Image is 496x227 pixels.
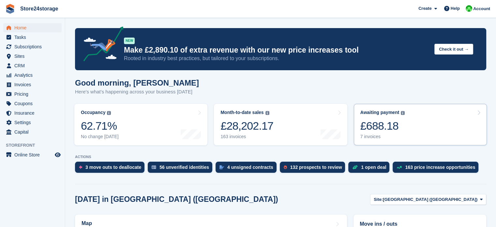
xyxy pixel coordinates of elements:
div: 4 unsigned contracts [227,165,273,170]
a: menu [3,80,62,89]
div: 1 open deal [361,165,386,170]
img: price-adjustments-announcement-icon-8257ccfd72463d97f412b2fc003d46551f7dbcb40ab6d574587a9cd5c0d94... [78,26,124,64]
div: 163 invoices [220,134,273,139]
button: Site: [GEOGRAPHIC_DATA] ([GEOGRAPHIC_DATA]) [370,194,486,205]
span: Tasks [14,33,53,42]
a: menu [3,61,62,70]
div: 56 unverified identities [159,165,209,170]
h2: [DATE] in [GEOGRAPHIC_DATA] ([GEOGRAPHIC_DATA]) [75,195,278,204]
img: icon-info-grey-7440780725fd019a000dd9b08b2336e03edf1995a4989e88bcd33f0948082b44.svg [265,111,269,115]
span: Coupons [14,99,53,108]
a: menu [3,118,62,127]
img: prospect-51fa495bee0391a8d652442698ab0144808aea92771e9ea1ae160a38d050c398.svg [284,165,287,169]
img: Tracy Harper [466,5,472,12]
a: menu [3,89,62,99]
span: Online Store [14,150,53,159]
a: menu [3,99,62,108]
a: menu [3,108,62,118]
span: Account [473,6,490,12]
a: 132 prospects to review [280,162,349,176]
span: Create [418,5,431,12]
a: menu [3,33,62,42]
a: menu [3,71,62,80]
div: 163 price increase opportunities [405,165,475,170]
a: 163 price increase opportunities [393,162,482,176]
img: verify_identity-adf6edd0f0f0b5bbfe63781bf79b02c33cf7c696d77639b501bdc392416b5a36.svg [152,165,156,169]
h1: Good morning, [PERSON_NAME] [75,78,199,87]
span: Settings [14,118,53,127]
span: Site: [374,196,383,203]
div: Occupancy [81,110,105,115]
a: Store24storage [18,3,61,14]
p: Here's what's happening across your business [DATE] [75,88,199,96]
p: Make £2,890.10 of extra revenue with our new price increases tool [124,45,429,55]
span: Help [451,5,460,12]
span: Storefront [6,142,65,149]
div: 132 prospects to review [290,165,342,170]
div: No change [DATE] [81,134,119,139]
div: Month-to-date sales [220,110,263,115]
a: Preview store [54,151,62,159]
span: CRM [14,61,53,70]
img: contract_signature_icon-13c848040528278c33f63329250d36e43548de30e8caae1d1a13099fd9432cc5.svg [219,165,224,169]
a: menu [3,150,62,159]
a: Month-to-date sales £28,202.17 163 invoices [214,104,347,145]
a: menu [3,42,62,51]
span: Home [14,23,53,32]
span: Analytics [14,71,53,80]
p: Rooted in industry best practices, but tailored to your subscriptions. [124,55,429,62]
div: NEW [124,38,135,44]
button: Check it out → [434,44,473,55]
a: menu [3,23,62,32]
img: move_outs_to_deallocate_icon-f764333ba52eb49d3ac5e1228854f67142a1ed5810a6f6cc68b1a99e826820c5.svg [79,165,82,169]
span: Pricing [14,89,53,99]
div: £688.18 [360,119,405,133]
span: Sites [14,52,53,61]
div: 7 invoices [360,134,405,139]
a: menu [3,127,62,137]
a: Occupancy 62.71% No change [DATE] [74,104,207,145]
img: deal-1b604bf984904fb50ccaf53a9ad4b4a5d6e5aea283cecdc64d6e3604feb123c2.svg [352,165,358,170]
a: menu [3,52,62,61]
span: Subscriptions [14,42,53,51]
div: 62.71% [81,119,119,133]
div: 3 move outs to deallocate [85,165,141,170]
span: Capital [14,127,53,137]
a: 3 move outs to deallocate [75,162,148,176]
span: Invoices [14,80,53,89]
a: 4 unsigned contracts [216,162,280,176]
a: 56 unverified identities [148,162,216,176]
span: Insurance [14,108,53,118]
img: icon-info-grey-7440780725fd019a000dd9b08b2336e03edf1995a4989e88bcd33f0948082b44.svg [107,111,111,115]
h2: Map [82,220,92,226]
div: £28,202.17 [220,119,273,133]
div: Awaiting payment [360,110,399,115]
span: [GEOGRAPHIC_DATA] ([GEOGRAPHIC_DATA]) [383,196,477,203]
a: 1 open deal [348,162,393,176]
a: Awaiting payment £688.18 7 invoices [354,104,487,145]
p: ACTIONS [75,155,486,159]
img: stora-icon-8386f47178a22dfd0bd8f6a31ec36ba5ce8667c1dd55bd0f319d3a0aa187defe.svg [5,4,15,14]
img: price_increase_opportunities-93ffe204e8149a01c8c9dc8f82e8f89637d9d84a8eef4429ea346261dce0b2c0.svg [397,166,402,169]
img: icon-info-grey-7440780725fd019a000dd9b08b2336e03edf1995a4989e88bcd33f0948082b44.svg [401,111,405,115]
